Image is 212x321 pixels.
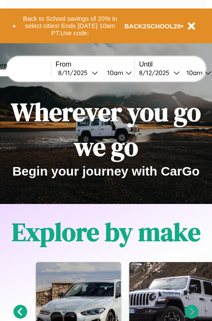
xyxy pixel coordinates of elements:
div: 8 / 12 / 2025 [139,69,173,77]
div: 10am [103,69,126,77]
div: 10am [182,69,205,77]
button: 8/11/2025 [56,68,100,77]
button: Back to School savings of 20% in select cities! Ends [DATE] 10am PT.Use code: [16,13,125,39]
b: BACK2SCHOOL20 [125,22,181,30]
button: 10am [100,68,134,77]
label: From [56,61,134,68]
div: 8 / 11 / 2025 [58,69,92,77]
h1: Explore by make [12,215,201,249]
